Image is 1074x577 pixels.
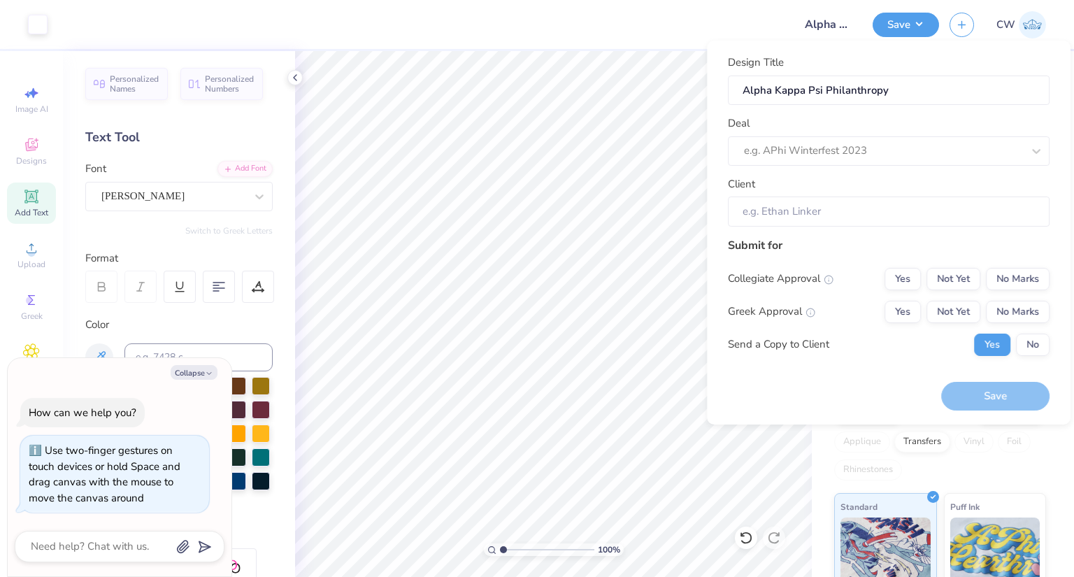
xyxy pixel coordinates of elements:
[834,460,902,480] div: Rhinestones
[185,225,273,236] button: Switch to Greek Letters
[1016,334,1050,356] button: No
[728,237,1050,254] div: Submit for
[16,155,47,166] span: Designs
[1019,11,1046,38] img: Charles Wachter
[29,443,180,505] div: Use two-finger gestures on touch devices or hold Space and drag canvas with the mouse to move the...
[728,55,784,71] label: Design Title
[894,432,950,453] div: Transfers
[205,74,255,94] span: Personalized Numbers
[728,304,815,320] div: Greek Approval
[85,317,273,333] div: Color
[996,17,1015,33] span: CW
[15,104,48,115] span: Image AI
[834,432,890,453] div: Applique
[926,268,980,290] button: Not Yet
[728,115,750,131] label: Deal
[996,11,1046,38] a: CW
[124,343,273,371] input: e.g. 7428 c
[728,176,755,192] label: Client
[885,301,921,323] button: Yes
[598,543,620,556] span: 100 %
[85,161,106,177] label: Font
[950,499,980,514] span: Puff Ink
[171,365,217,380] button: Collapse
[986,268,1050,290] button: No Marks
[21,311,43,322] span: Greek
[728,336,829,352] div: Send a Copy to Client
[728,197,1050,227] input: e.g. Ethan Linker
[217,161,273,177] div: Add Font
[7,362,56,385] span: Clipart & logos
[728,271,833,287] div: Collegiate Approval
[794,10,862,38] input: Untitled Design
[85,128,273,147] div: Text Tool
[954,432,994,453] div: Vinyl
[974,334,1010,356] button: Yes
[17,259,45,270] span: Upload
[29,406,136,420] div: How can we help you?
[110,74,159,94] span: Personalized Names
[986,301,1050,323] button: No Marks
[85,250,274,266] div: Format
[840,499,878,514] span: Standard
[926,301,980,323] button: Not Yet
[998,432,1031,453] div: Foil
[885,268,921,290] button: Yes
[15,207,48,218] span: Add Text
[873,13,939,37] button: Save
